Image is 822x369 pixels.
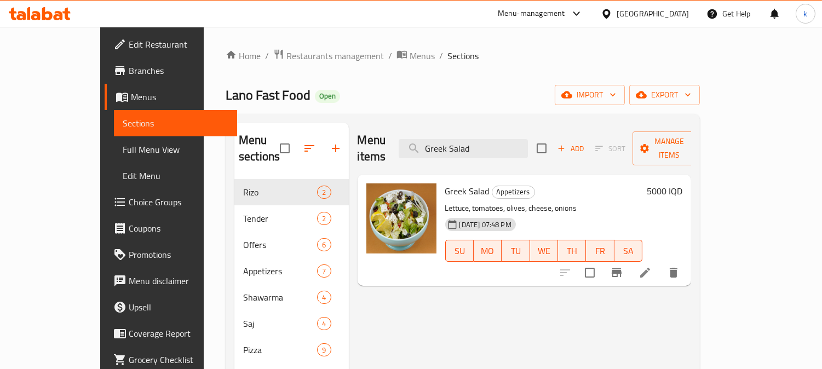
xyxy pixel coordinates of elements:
[105,320,238,347] a: Coverage Report
[315,91,340,101] span: Open
[317,317,331,330] div: items
[445,201,643,215] p: Lettuce, tomatoes, olives, cheese, onions
[243,317,317,330] span: Saj
[388,49,392,62] li: /
[317,212,331,225] div: items
[105,294,238,320] a: Upsell
[234,258,349,284] div: Appetizers7
[129,353,229,366] span: Grocery Checklist
[358,132,386,165] h2: Menu items
[586,240,614,262] button: FR
[234,232,349,258] div: Offers6
[296,135,323,162] span: Sort sections
[558,240,586,262] button: TH
[439,49,443,62] li: /
[243,264,317,278] span: Appetizers
[660,260,687,286] button: delete
[590,243,610,259] span: FR
[318,292,330,303] span: 4
[617,8,689,20] div: [GEOGRAPHIC_DATA]
[803,8,807,20] span: k
[530,240,558,262] button: WE
[273,49,384,63] a: Restaurants management
[553,140,588,157] span: Add item
[317,343,331,356] div: items
[641,135,697,162] span: Manage items
[445,183,490,199] span: Greek Salad
[317,291,331,304] div: items
[123,117,229,130] span: Sections
[131,90,229,103] span: Menus
[105,241,238,268] a: Promotions
[450,243,469,259] span: SU
[243,212,317,225] span: Tender
[588,140,633,157] span: Select section first
[474,240,502,262] button: MO
[105,31,238,57] a: Edit Restaurant
[129,222,229,235] span: Coupons
[129,64,229,77] span: Branches
[123,143,229,156] span: Full Menu View
[603,260,630,286] button: Branch-specific-item
[447,49,479,62] span: Sections
[105,215,238,241] a: Coupons
[273,137,296,160] span: Select all sections
[114,163,238,189] a: Edit Menu
[286,49,384,62] span: Restaurants management
[396,49,435,63] a: Menus
[318,240,330,250] span: 6
[555,85,625,105] button: import
[129,327,229,340] span: Coverage Report
[265,49,269,62] li: /
[614,240,642,262] button: SA
[239,132,280,165] h2: Menu sections
[318,187,330,198] span: 2
[317,264,331,278] div: items
[530,137,553,160] span: Select section
[317,186,331,199] div: items
[556,142,585,155] span: Add
[129,248,229,261] span: Promotions
[318,214,330,224] span: 2
[243,343,317,356] span: Pizza
[226,49,700,63] nav: breadcrumb
[114,136,238,163] a: Full Menu View
[234,284,349,310] div: Shawarma4
[564,88,616,102] span: import
[129,38,229,51] span: Edit Restaurant
[105,189,238,215] a: Choice Groups
[105,268,238,294] a: Menu disclaimer
[123,169,229,182] span: Edit Menu
[638,88,691,102] span: export
[492,186,534,198] span: Appetizers
[399,139,528,158] input: search
[234,179,349,205] div: Rizo2
[410,49,435,62] span: Menus
[105,84,238,110] a: Menus
[129,195,229,209] span: Choice Groups
[562,243,582,259] span: TH
[234,310,349,337] div: Saj4
[647,183,682,199] h6: 5000 IQD
[243,186,317,199] span: Rizo
[226,83,311,107] span: Lano Fast Food
[318,266,330,276] span: 7
[234,205,349,232] div: Tender2
[114,110,238,136] a: Sections
[226,49,261,62] a: Home
[243,238,317,251] span: Offers
[234,337,349,363] div: Pizza9
[478,243,497,259] span: MO
[243,291,317,304] div: Shawarma
[498,7,565,20] div: Menu-management
[445,240,474,262] button: SU
[502,240,530,262] button: TU
[323,135,349,162] button: Add section
[129,301,229,314] span: Upsell
[129,274,229,287] span: Menu disclaimer
[455,220,516,230] span: [DATE] 07:48 PM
